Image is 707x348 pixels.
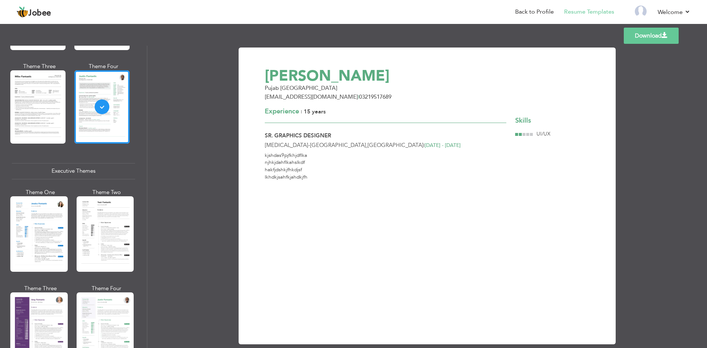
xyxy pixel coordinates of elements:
[265,107,299,116] span: Experience
[265,93,358,101] span: [EMAIL_ADDRESS][DOMAIN_NAME]
[358,93,359,101] span: |
[76,63,131,70] div: Theme Four
[425,142,461,149] span: [DATE] - [DATE]
[12,63,67,70] div: Theme Three
[265,141,308,149] span: [MEDICAL_DATA]
[359,93,391,101] span: 03219517689
[423,142,425,149] span: |
[78,189,136,196] div: Theme Two
[310,141,366,149] span: [GEOGRAPHIC_DATA]
[78,285,136,292] div: Theme Four
[260,68,538,84] div: [PERSON_NAME]
[12,285,69,292] div: Theme Three
[265,84,337,92] span: Pujab [GEOGRAPHIC_DATA]
[304,108,326,115] span: 15 Years
[17,6,28,18] img: jobee.io
[624,28,679,44] a: Download
[515,8,554,16] a: Back to Profile
[17,6,51,18] a: Jobee
[308,141,310,149] span: -
[366,141,367,149] span: ,
[260,152,511,188] div: kjshdas9pjfkhjdflka njhkjdahflkahslkdf hakfjdshkjfhkdjsf lkhdkjsahfkjahdkjfh
[265,132,331,139] span: Sr. Graphics Designer
[12,163,135,179] div: Executive Themes
[537,130,551,137] span: UI/UX
[301,108,302,115] span: |
[12,189,69,196] div: Theme One
[515,116,590,126] div: Skills
[28,9,51,17] span: Jobee
[564,8,614,16] a: Resume Templates
[658,8,690,17] a: Welcome
[635,6,647,17] img: Profile Img
[367,141,423,149] span: [GEOGRAPHIC_DATA]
